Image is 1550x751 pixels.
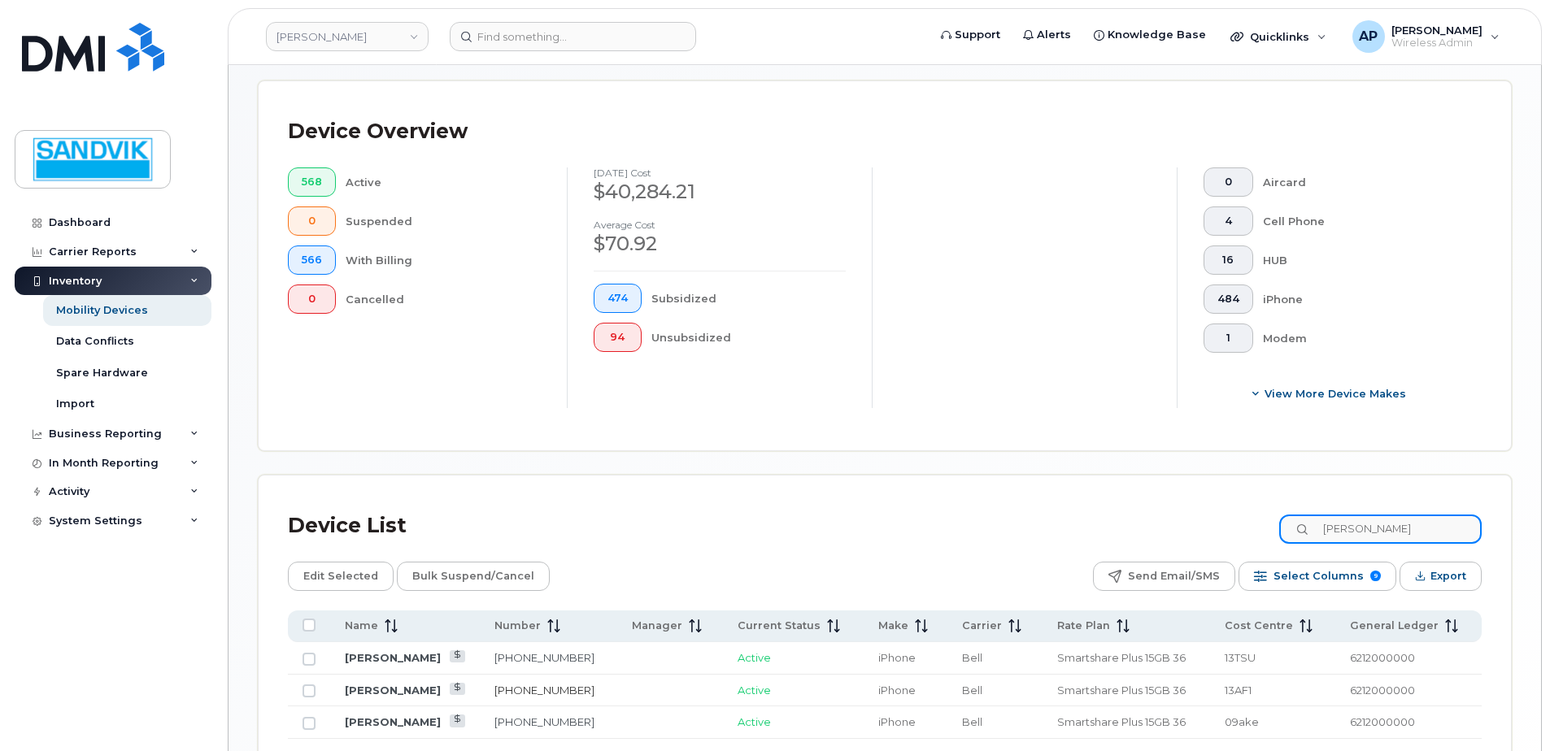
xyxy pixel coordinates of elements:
[346,245,542,275] div: With Billing
[1217,176,1239,189] span: 0
[594,219,846,230] h4: Average cost
[345,715,441,728] a: [PERSON_NAME]
[1204,167,1253,197] button: 0
[1341,20,1511,53] div: Annette Panzani
[1217,332,1239,345] span: 1
[738,684,771,697] span: Active
[494,619,541,633] span: Number
[1057,684,1186,697] span: Smartshare Plus 15GB 36
[302,215,322,228] span: 0
[1239,562,1396,591] button: Select Columns 9
[346,167,542,197] div: Active
[607,292,628,305] span: 474
[494,715,594,728] a: [PHONE_NUMBER]
[1263,206,1456,236] div: Cell Phone
[1263,167,1456,197] div: Aircard
[594,167,846,178] h4: [DATE] cost
[1263,284,1456,314] div: iPhone
[738,619,821,633] span: Current Status
[594,230,846,258] div: $70.92
[1263,323,1456,353] div: Modem
[1204,284,1253,314] button: 484
[1250,30,1309,43] span: Quicklinks
[397,562,550,591] button: Bulk Suspend/Cancel
[1225,619,1293,633] span: Cost Centre
[738,651,771,664] span: Active
[1391,24,1483,37] span: [PERSON_NAME]
[962,715,982,728] span: Bell
[1219,20,1338,53] div: Quicklinks
[1350,684,1415,697] span: 6212000000
[962,684,982,697] span: Bell
[955,27,1000,43] span: Support
[345,619,378,633] span: Name
[288,111,468,153] div: Device Overview
[302,176,322,189] span: 568
[1204,379,1456,408] button: View More Device Makes
[1037,27,1071,43] span: Alerts
[1350,715,1415,728] span: 6212000000
[450,683,465,695] a: View Last Bill
[494,684,594,697] a: [PHONE_NUMBER]
[594,284,642,313] button: 474
[494,651,594,664] a: [PHONE_NUMBER]
[1430,564,1466,588] span: Export
[1108,27,1206,43] span: Knowledge Base
[1082,19,1217,51] a: Knowledge Base
[651,323,847,352] div: Unsubsidized
[1093,562,1235,591] button: Send Email/SMS
[1057,619,1110,633] span: Rate Plan
[962,619,1002,633] span: Carrier
[288,562,394,591] button: Edit Selected
[412,564,534,588] span: Bulk Suspend/Cancel
[878,619,908,633] span: Make
[738,715,771,728] span: Active
[288,167,336,197] button: 568
[288,505,407,547] div: Device List
[1391,37,1483,50] span: Wireless Admin
[1274,564,1364,588] span: Select Columns
[1350,651,1415,664] span: 6212000000
[1400,562,1482,591] button: Export
[1225,684,1252,697] span: 13AF1
[1225,651,1256,664] span: 13TSU
[450,22,696,51] input: Find something...
[1128,564,1220,588] span: Send Email/SMS
[302,293,322,306] span: 0
[302,254,322,267] span: 566
[878,651,916,664] span: iPhone
[1225,715,1259,728] span: 09ake
[1057,715,1186,728] span: Smartshare Plus 15GB 36
[346,284,542,314] div: Cancelled
[288,245,336,275] button: 566
[930,19,1012,51] a: Support
[450,650,465,662] a: View Last Bill
[346,206,542,236] div: Suspended
[632,619,682,633] span: Manager
[450,714,465,727] a: View Last Bill
[1204,245,1253,275] button: 16
[345,684,441,697] a: [PERSON_NAME]
[266,22,429,51] a: Sandvik Tamrock
[651,284,847,313] div: Subsidized
[878,715,916,728] span: iPhone
[1204,323,1253,353] button: 1
[1217,215,1239,228] span: 4
[594,178,846,206] div: $40,284.21
[594,323,642,352] button: 94
[1217,254,1239,267] span: 16
[1265,386,1406,402] span: View More Device Makes
[288,284,336,314] button: 0
[1370,571,1381,581] span: 9
[303,564,378,588] span: Edit Selected
[1279,514,1482,544] input: Search Device List ...
[1057,651,1186,664] span: Smartshare Plus 15GB 36
[1204,206,1253,236] button: 4
[1359,27,1378,46] span: AP
[1263,245,1456,275] div: HUB
[345,651,441,664] a: [PERSON_NAME]
[878,684,916,697] span: iPhone
[962,651,982,664] span: Bell
[1350,619,1439,633] span: General Ledger
[1217,293,1239,306] span: 484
